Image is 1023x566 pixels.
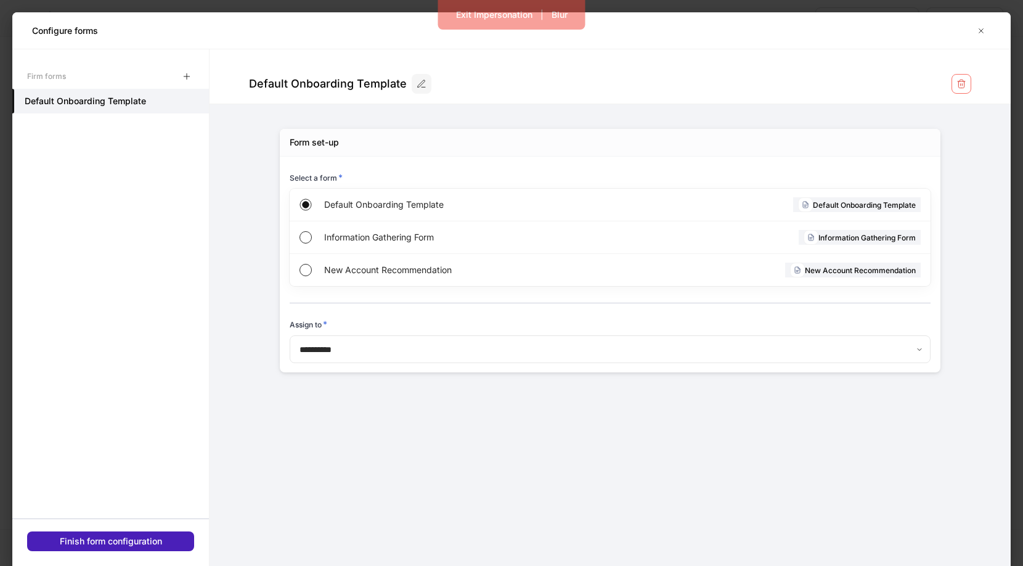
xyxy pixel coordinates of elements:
div: Default Onboarding Template [793,197,921,212]
span: Information Gathering Form [324,231,606,244]
div: Default Onboarding Template [249,76,407,91]
button: Finish form configuration [27,531,194,551]
h6: Select a form [290,171,343,184]
div: Firm forms [27,65,66,87]
a: Default Onboarding Template [12,89,209,113]
div: Information Gathering Form [799,230,921,245]
h6: Assign to [290,318,327,330]
span: Default Onboarding Template [324,199,609,211]
h5: Configure forms [32,25,98,37]
h5: Default Onboarding Template [25,95,146,107]
div: Form set-up [290,136,339,149]
span: New Account Recommendation [324,264,609,276]
div: Finish form configuration [60,535,162,548]
div: Blur [552,9,568,21]
div: New Account Recommendation [785,263,921,277]
div: Exit Impersonation [456,9,532,21]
